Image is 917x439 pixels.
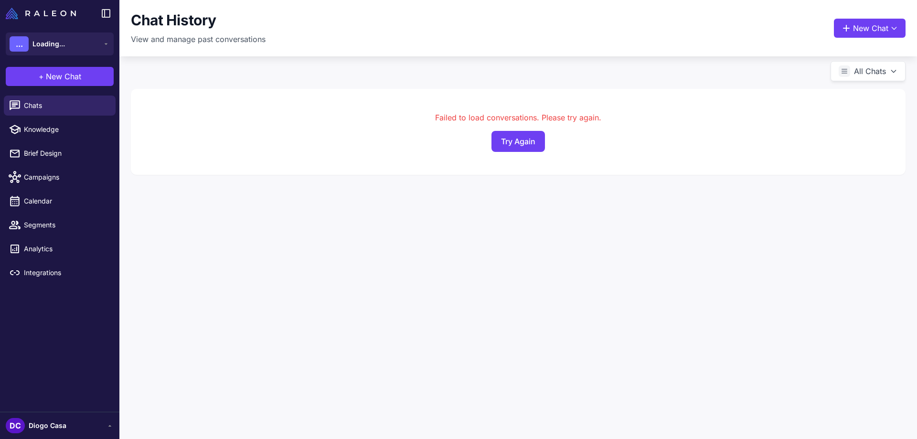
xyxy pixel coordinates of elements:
h1: Chat History [131,11,216,30]
span: Diogo Casa [29,420,66,431]
button: All Chats [831,61,906,81]
a: Chats [4,96,116,116]
div: ... [10,36,29,52]
button: ...Loading... [6,32,114,55]
button: New Chat [834,19,906,38]
div: DC [6,418,25,433]
a: Knowledge [4,119,116,139]
button: +New Chat [6,67,114,86]
span: Analytics [24,244,108,254]
span: Campaigns [24,172,108,182]
a: Calendar [4,191,116,211]
a: Raleon Logo [6,8,80,19]
button: Try Again [491,131,545,152]
a: Analytics [4,239,116,259]
span: Integrations [24,268,108,278]
a: Brief Design [4,143,116,163]
span: + [39,71,44,82]
span: New Chat [46,71,81,82]
img: Raleon Logo [6,8,76,19]
span: Loading... [32,39,65,49]
p: View and manage past conversations [131,33,266,45]
a: Campaigns [4,167,116,187]
span: Chats [24,100,108,111]
span: Segments [24,220,108,230]
a: Integrations [4,263,116,283]
span: Calendar [24,196,108,206]
span: Knowledge [24,124,108,135]
div: Failed to load conversations. Please try again. [131,112,906,123]
span: Brief Design [24,148,108,159]
a: Segments [4,215,116,235]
